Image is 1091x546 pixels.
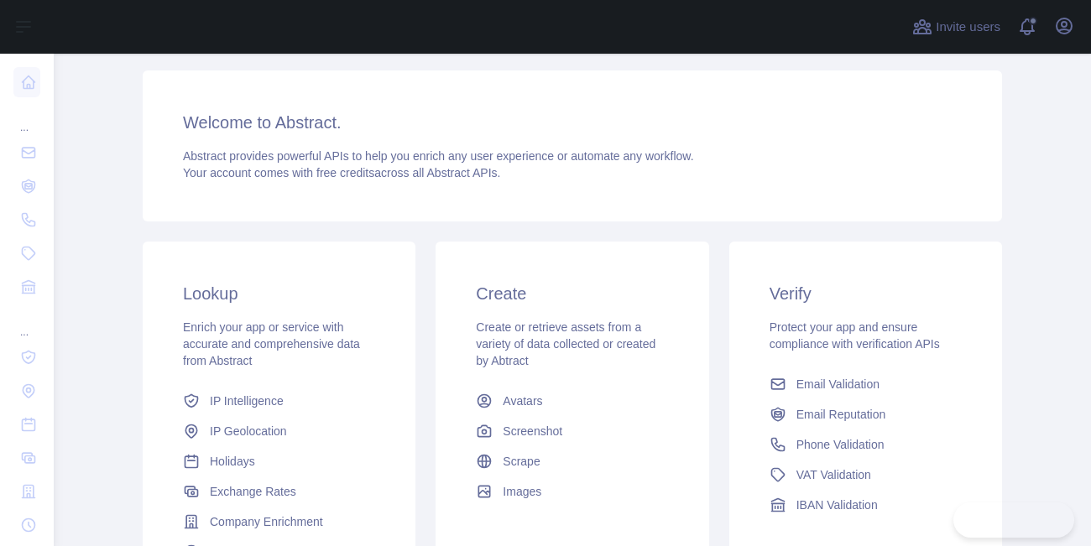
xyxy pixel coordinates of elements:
span: Invite users [936,18,1000,37]
span: Your account comes with across all Abstract APIs. [183,166,500,179]
h3: Create [476,282,668,305]
a: Scrape [469,446,675,476]
iframe: Toggle Customer Support [953,502,1074,538]
span: VAT Validation [796,466,871,483]
a: Avatars [469,386,675,416]
span: Scrape [503,453,540,470]
span: Phone Validation [796,436,885,453]
h3: Lookup [183,282,375,305]
span: Images [503,483,541,500]
h3: Verify [770,282,962,305]
a: IP Geolocation [176,416,382,446]
span: Protect your app and ensure compliance with verification APIs [770,320,940,351]
span: Abstract provides powerful APIs to help you enrich any user experience or automate any workflow. [183,149,694,163]
span: free credits [316,166,374,179]
span: Exchange Rates [210,483,296,500]
a: Holidays [176,446,382,476]
div: ... [13,305,40,339]
span: Holidays [210,453,255,470]
a: Exchange Rates [176,476,382,507]
a: Company Enrichment [176,507,382,537]
span: IP Intelligence [210,393,284,409]
span: Screenshot [503,423,562,439]
a: IBAN Validation [763,490,968,520]
span: Email Validation [796,376,880,393]
span: IP Geolocation [210,423,287,439]
span: IBAN Validation [796,497,878,513]
span: Email Reputation [796,406,886,423]
a: Email Validation [763,369,968,399]
a: Phone Validation [763,429,968,460]
h3: Welcome to Abstract. [183,111,962,134]
a: Images [469,476,675,507]
span: Company Enrichment [210,513,323,530]
a: Email Reputation [763,399,968,429]
span: Enrich your app or service with accurate and comprehensive data from Abstract [183,320,360,367]
a: VAT Validation [763,460,968,490]
span: Create or retrieve assets from a variety of data collected or created by Abtract [476,320,655,367]
button: Invite users [909,13,1004,40]
span: Avatars [503,393,542,409]
div: ... [13,101,40,134]
a: IP Intelligence [176,386,382,416]
a: Screenshot [469,416,675,446]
